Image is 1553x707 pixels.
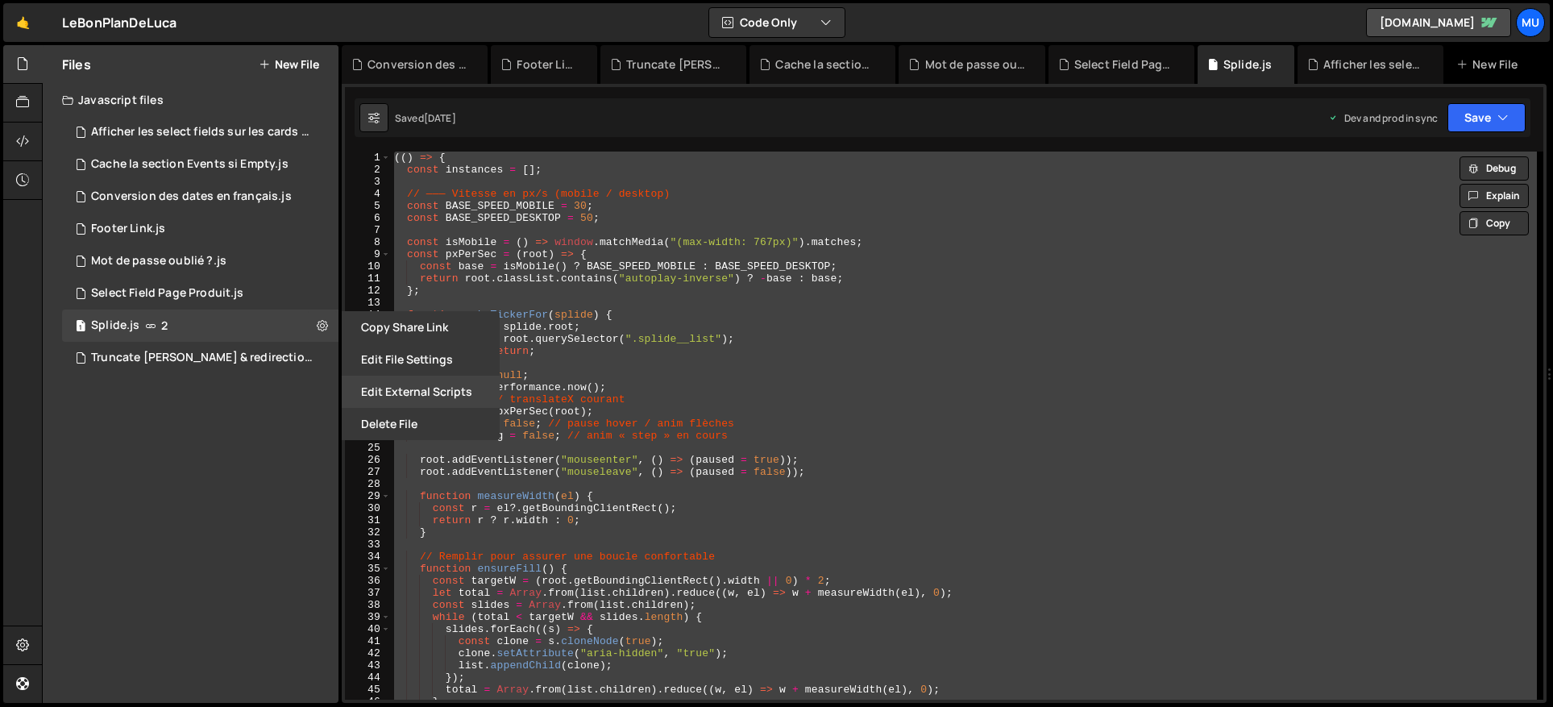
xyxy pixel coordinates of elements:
[3,3,43,42] a: 🤙
[62,148,338,181] div: 16656/45406.js
[342,376,500,408] button: Edit External Scripts
[91,286,243,301] div: Select Field Page Produit.js
[345,635,391,647] div: 41
[626,56,727,73] div: Truncate [PERSON_NAME] & redirection.js
[925,56,1026,73] div: Mot de passe oublié ?.js
[345,563,391,575] div: 35
[345,514,391,526] div: 31
[62,213,338,245] div: 16656/45404.js
[345,599,391,611] div: 38
[345,260,391,272] div: 10
[1328,111,1438,125] div: Dev and prod in sync
[1460,184,1529,208] button: Explain
[345,297,391,309] div: 13
[345,647,391,659] div: 42
[1456,56,1524,73] div: New File
[345,490,391,502] div: 29
[91,189,292,204] div: Conversion des dates en français.js
[62,245,338,277] div: 16656/45955.js
[395,111,456,125] div: Saved
[345,551,391,563] div: 34
[1074,56,1175,73] div: Select Field Page Produit.js
[775,56,876,73] div: Cache la section Events si Empty.js
[345,623,391,635] div: 40
[91,125,314,139] div: Afficher les select fields sur les cards product.js
[342,408,500,440] button: Delete File
[345,575,391,587] div: 36
[345,526,391,539] div: 32
[345,309,391,321] div: 14
[43,84,338,116] div: Javascript files
[62,181,338,213] div: 16656/45405.js
[345,659,391,672] div: 43
[424,111,456,125] div: [DATE]
[1366,8,1511,37] a: [DOMAIN_NAME]
[517,56,578,73] div: Footer Link.js
[1460,156,1529,181] button: Debug
[91,157,289,172] div: Cache la section Events si Empty.js
[1223,56,1272,73] div: Splide.js
[342,343,500,376] button: Edit File Settings
[345,236,391,248] div: 8
[345,272,391,285] div: 11
[345,212,391,224] div: 6
[345,466,391,478] div: 27
[345,539,391,551] div: 33
[62,13,176,32] div: LeBonPlanDeLuca
[345,587,391,599] div: 37
[91,318,139,333] div: Splide.js
[345,164,391,176] div: 2
[345,176,391,188] div: 3
[345,152,391,164] div: 1
[345,442,391,454] div: 25
[1516,8,1545,37] a: Mu
[345,454,391,466] div: 26
[345,611,391,623] div: 39
[259,58,319,71] button: New File
[1323,56,1424,73] div: Afficher les select fields sur les cards product.js
[91,351,314,365] div: Truncate [PERSON_NAME] & redirection.js
[345,248,391,260] div: 9
[62,310,338,342] div: 16656/45409.js
[367,56,468,73] div: Conversion des dates en français.js
[62,342,344,374] div: 16656/45411.js
[91,222,165,236] div: Footer Link.js
[342,311,500,343] button: Copy share link
[345,684,391,696] div: 45
[62,277,338,310] div: 16656/45933.js
[345,188,391,200] div: 4
[1447,103,1526,132] button: Save
[62,116,344,148] div: 16656/45932.js
[76,321,85,334] span: 1
[91,254,226,268] div: Mot de passe oublié ?.js
[345,285,391,297] div: 12
[709,8,845,37] button: Code Only
[345,672,391,684] div: 44
[345,502,391,514] div: 30
[345,200,391,212] div: 5
[62,56,91,73] h2: Files
[161,319,168,332] span: 2
[345,224,391,236] div: 7
[1460,211,1529,235] button: Copy
[345,478,391,490] div: 28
